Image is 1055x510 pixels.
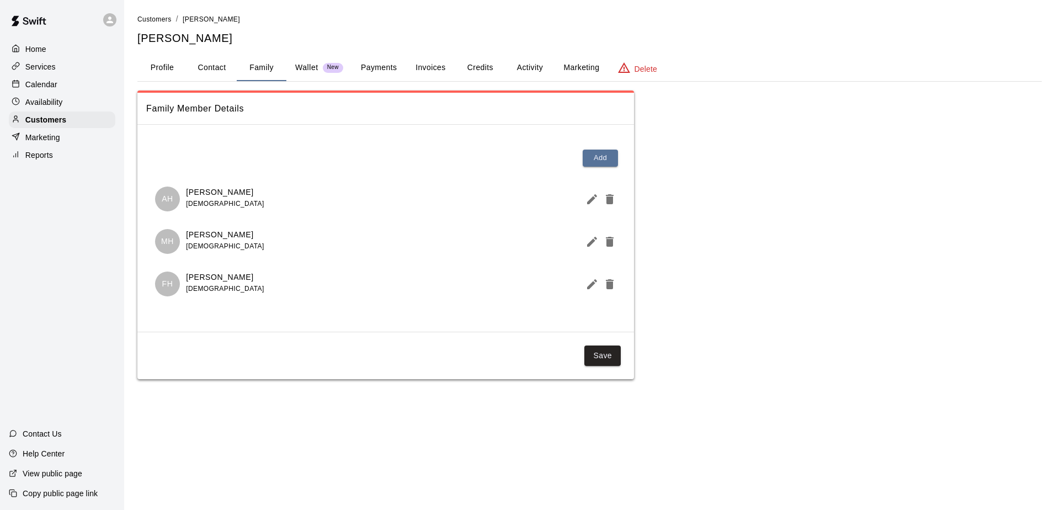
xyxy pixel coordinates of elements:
p: Delete [635,63,657,75]
button: Profile [137,55,187,81]
span: New [323,64,343,71]
button: Add [583,150,618,167]
button: Contact [187,55,237,81]
a: Customers [9,111,115,128]
p: FH [162,278,173,290]
p: Help Center [23,448,65,459]
p: [PERSON_NAME] [186,272,264,283]
p: Calendar [25,79,57,90]
button: Payments [352,55,406,81]
div: Finn Hill [155,272,180,296]
span: [DEMOGRAPHIC_DATA] [186,200,264,208]
p: Home [25,44,46,55]
button: Activity [505,55,555,81]
a: Services [9,59,115,75]
p: Contact Us [23,428,62,439]
p: Copy public page link [23,488,98,499]
nav: breadcrumb [137,13,1042,25]
p: Availability [25,97,63,108]
a: Marketing [9,129,115,146]
button: Marketing [555,55,608,81]
button: Edit Member [581,188,599,210]
button: Edit Member [581,231,599,253]
div: basic tabs example [137,55,1042,81]
a: Home [9,41,115,57]
h5: [PERSON_NAME] [137,31,1042,46]
p: Services [25,61,56,72]
span: [DEMOGRAPHIC_DATA] [186,285,264,293]
span: Family Member Details [146,102,625,116]
p: Marketing [25,132,60,143]
button: Delete [599,273,616,295]
button: Save [584,346,621,366]
p: MH [161,236,174,247]
span: [PERSON_NAME] [183,15,240,23]
button: Credits [455,55,505,81]
p: Customers [25,114,66,125]
a: Customers [137,14,172,23]
div: AJ Hill [155,187,180,211]
p: View public page [23,468,82,479]
button: Delete [599,188,616,210]
a: Calendar [9,76,115,93]
button: Invoices [406,55,455,81]
p: Reports [25,150,53,161]
p: AH [162,193,173,205]
span: Customers [137,15,172,23]
span: [DEMOGRAPHIC_DATA] [186,242,264,250]
p: [PERSON_NAME] [186,187,264,198]
p: [PERSON_NAME] [186,229,264,241]
button: Family [237,55,286,81]
button: Delete [599,231,616,253]
a: Reports [9,147,115,163]
p: Wallet [295,62,318,73]
div: Micheal Hill [155,229,180,254]
li: / [176,13,178,25]
button: Edit Member [581,273,599,295]
a: Availability [9,94,115,110]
